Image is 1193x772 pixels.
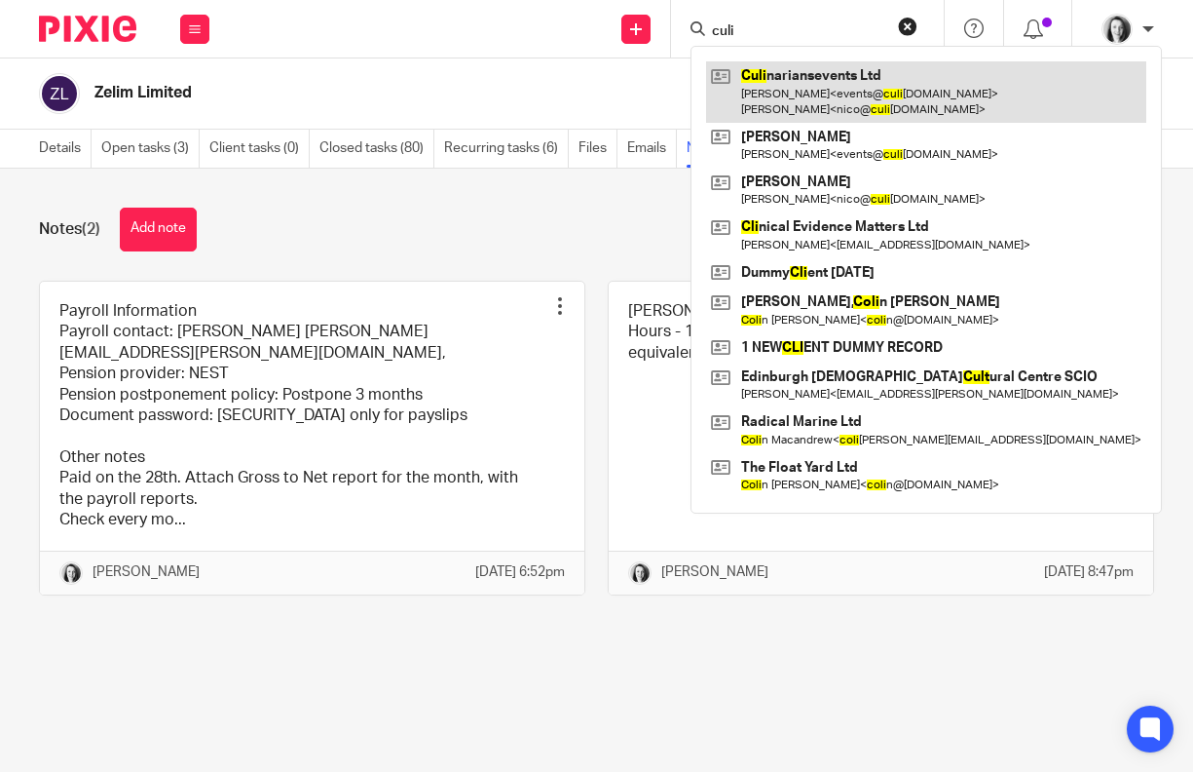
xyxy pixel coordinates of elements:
[59,561,83,585] img: T1JH8BBNX-UMG48CW64-d2649b4fbe26-512.png
[93,562,200,582] p: [PERSON_NAME]
[627,130,677,168] a: Emails
[101,130,200,168] a: Open tasks (3)
[39,73,80,114] img: svg%3E
[120,208,197,251] button: Add note
[444,130,569,168] a: Recurring tasks (6)
[578,130,617,168] a: Files
[710,23,885,41] input: Search
[319,130,434,168] a: Closed tasks (80)
[661,562,768,582] p: [PERSON_NAME]
[209,130,310,168] a: Client tasks (0)
[39,219,100,240] h1: Notes
[39,16,136,42] img: Pixie
[687,130,753,168] a: Notes (2)
[628,561,652,585] img: T1JH8BBNX-UMG48CW64-d2649b4fbe26-512.png
[475,562,565,582] p: [DATE] 6:52pm
[39,130,92,168] a: Details
[1101,14,1133,45] img: T1JH8BBNX-UMG48CW64-d2649b4fbe26-512.png
[898,17,917,36] button: Clear
[1044,562,1134,582] p: [DATE] 8:47pm
[82,221,100,237] span: (2)
[94,83,730,103] h2: Zelim Limited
